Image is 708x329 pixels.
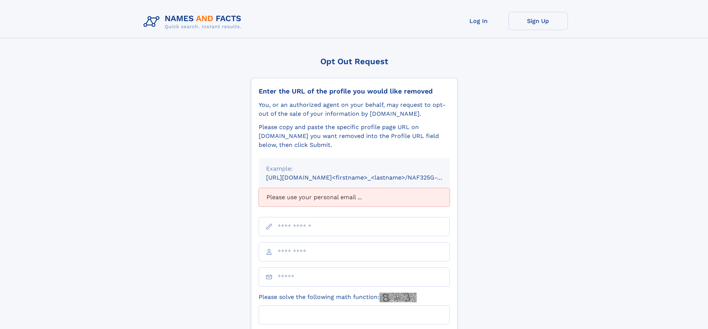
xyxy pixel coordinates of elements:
label: Please solve the following math function: [259,293,417,302]
div: Please copy and paste the specific profile page URL on [DOMAIN_NAME] you want removed into the Pr... [259,123,450,149]
div: Please use your personal email ... [259,188,450,207]
img: Logo Names and Facts [140,12,248,32]
div: Enter the URL of the profile you would like removed [259,87,450,95]
div: Opt Out Request [251,57,458,66]
div: Example: [266,164,442,173]
a: Log In [449,12,508,30]
small: [URL][DOMAIN_NAME]<firstname>_<lastname>/NAF325G-xxxxxxxx [266,174,464,181]
a: Sign Up [508,12,568,30]
div: You, or an authorized agent on your behalf, may request to opt-out of the sale of your informatio... [259,101,450,118]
